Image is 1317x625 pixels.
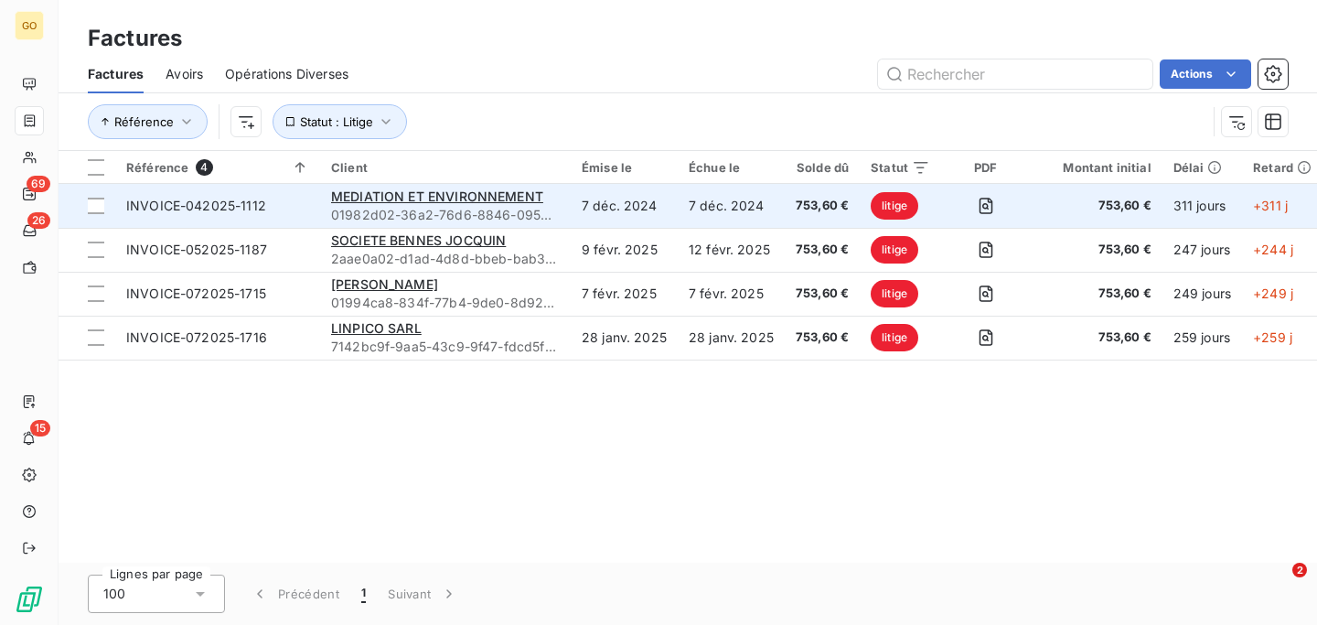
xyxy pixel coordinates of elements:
span: INVOICE-072025-1716 [126,329,267,345]
span: 69 [27,176,50,192]
span: 753,60 € [1041,285,1151,303]
span: 753,60 € [796,197,849,215]
div: PDF [952,160,1019,175]
input: Rechercher [878,59,1152,89]
div: Client [331,160,560,175]
span: +311 j [1253,198,1288,213]
span: 753,60 € [796,285,849,303]
td: 7 déc. 2024 [678,184,785,228]
button: Précédent [240,575,350,613]
span: 01982d02-36a2-76d6-8846-09563bf344f6 [331,206,560,224]
span: 2aae0a02-d1ad-4d8d-bbeb-bab39ac92c2f [331,250,560,268]
td: 259 jours [1162,316,1242,360]
span: 2 [1292,563,1307,577]
span: litige [871,192,918,220]
span: INVOICE-072025-1715 [126,286,266,301]
span: 753,60 € [796,329,849,347]
button: Référence [88,104,208,139]
div: Émise le [582,160,667,175]
div: Retard [1253,160,1312,175]
span: 753,60 € [796,241,849,259]
span: INVOICE-052025-1187 [126,242,267,257]
span: 01994ca8-834f-77b4-9de0-8d92485b0b26 [331,294,560,312]
iframe: Intercom live chat [1255,563,1299,607]
span: litige [871,324,918,351]
span: Référence [126,160,188,175]
td: 7 déc. 2024 [571,184,678,228]
td: 28 janv. 2025 [678,316,785,360]
span: MEDIATION ET ENVIRONNEMENT [331,189,543,204]
td: 28 janv. 2025 [571,316,678,360]
td: 249 jours [1162,272,1242,316]
td: 7 févr. 2025 [678,272,785,316]
td: 7 févr. 2025 [571,272,678,316]
div: GO [15,11,44,40]
span: litige [871,280,918,307]
span: litige [871,236,918,264]
div: Solde dû [796,160,849,175]
span: 26 [27,212,50,229]
span: [PERSON_NAME] [331,276,438,292]
span: Opérations Diverses [225,65,348,83]
span: 753,60 € [1041,197,1151,215]
span: +259 j [1253,329,1292,345]
span: Statut : Litige [300,114,373,129]
span: Avoirs [166,65,203,83]
span: 100 [103,585,125,603]
button: Statut : Litige [273,104,407,139]
span: 753,60 € [1041,329,1151,347]
td: 247 jours [1162,228,1242,272]
button: Actions [1160,59,1251,89]
td: 9 févr. 2025 [571,228,678,272]
span: 15 [30,420,50,436]
div: Délai [1173,160,1231,175]
span: 4 [196,159,212,176]
span: +244 j [1253,242,1293,257]
h3: Factures [88,22,182,55]
img: Logo LeanPay [15,585,44,614]
span: 1 [361,585,366,603]
span: INVOICE-042025-1112 [126,198,266,213]
span: 753,60 € [1041,241,1151,259]
div: Échue le [689,160,774,175]
button: Suivant [377,575,469,613]
span: 7142bc9f-9aa5-43c9-9f47-fdcd5fd0c9cf [331,338,560,356]
span: Référence [114,114,174,129]
span: LINPICO SARL [331,320,422,336]
span: SOCIETE BENNES JOCQUIN [331,232,506,248]
td: 12 févr. 2025 [678,228,785,272]
button: 1 [350,575,377,613]
span: +249 j [1253,286,1293,301]
span: Factures [88,65,144,83]
div: Montant initial [1041,160,1151,175]
div: Statut [871,160,930,175]
td: 311 jours [1162,184,1242,228]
